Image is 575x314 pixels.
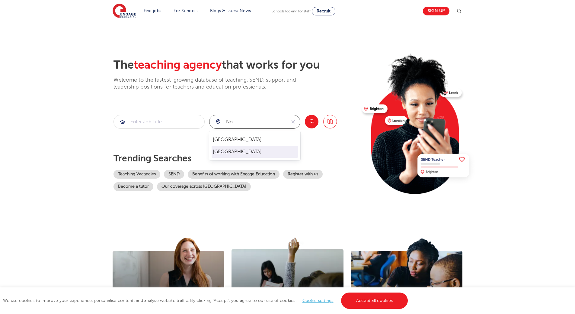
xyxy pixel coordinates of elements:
[302,298,334,303] a: Cookie settings
[341,293,408,309] a: Accept all cookies
[212,134,298,158] ul: Submit
[157,182,251,191] a: Our coverage across [GEOGRAPHIC_DATA]
[305,115,318,128] button: Search
[286,115,300,128] button: Clear
[113,153,357,164] p: Trending searches
[3,298,409,303] span: We use cookies to improve your experience, personalise content, and analyse website traffic. By c...
[144,8,161,13] a: Find jobs
[174,8,197,13] a: For Schools
[212,146,298,158] li: [GEOGRAPHIC_DATA]
[272,9,311,13] span: Schools looking for staff
[113,76,313,91] p: Welcome to the fastest-growing database of teaching, SEND, support and leadership positions for t...
[423,7,449,15] a: Sign up
[113,115,205,129] div: Submit
[212,134,298,146] li: [GEOGRAPHIC_DATA]
[113,4,136,19] img: Engage Education
[134,58,222,71] span: teaching agency
[312,7,335,15] a: Recruit
[164,170,184,179] a: SEND
[113,170,160,179] a: Teaching Vacancies
[209,115,286,128] input: Submit
[283,170,323,179] a: Register with us
[188,170,280,179] a: Benefits of working with Engage Education
[317,9,331,13] span: Recruit
[209,115,300,129] div: Submit
[113,58,357,72] h2: The that works for you
[210,8,251,13] a: Blogs & Latest News
[113,182,153,191] a: Become a tutor
[114,115,204,128] input: Submit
